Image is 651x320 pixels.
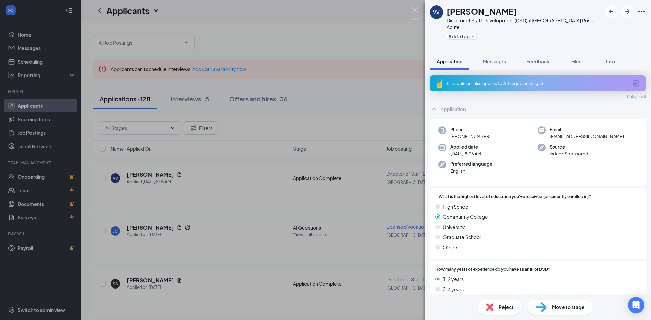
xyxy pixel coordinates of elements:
span: Community College [443,213,488,220]
span: Others [443,243,458,251]
span: Applied date [450,144,481,150]
svg: ArrowLeftNew [607,7,615,16]
span: Application [437,58,462,64]
span: Feedback [526,58,549,64]
button: PlusAdd a tag [447,33,477,40]
span: Preferred language [450,161,492,167]
span: [DATE] 8:06 AM [450,150,481,157]
div: VV [433,9,440,16]
span:  What is the highest level of education you've received (or currently enrolled in)? [435,194,591,200]
span: 2-4 years [443,285,464,293]
span: 1-2 years [443,275,464,283]
span: Graduate School [443,233,481,241]
span: Move to stage [552,303,585,311]
svg: ArrowRight [623,7,631,16]
span: Email [550,126,624,133]
span: Source [550,144,588,150]
div: Director of Staff Development (DSD) at [GEOGRAPHIC_DATA] Post-Acute [447,17,601,30]
span: How many years of experience do you have as an IP or DSD? [435,266,550,273]
svg: ArrowCircle [632,79,640,87]
svg: ChevronUp [430,105,438,113]
span: Messages [483,58,506,64]
span: [PHONE_NUMBER] [450,133,490,140]
span: Collapse all [627,94,646,100]
svg: Ellipses [637,7,646,16]
span: University [443,223,465,231]
span: Reject [499,303,514,311]
span: Info [606,58,615,64]
svg: Plus [471,34,475,38]
span: IndeedSponsored [550,150,588,157]
div: Open Intercom Messenger [628,297,644,313]
span: English [450,168,492,174]
span: High School [443,203,469,210]
span: Phone [450,126,490,133]
div: This applicant also applied to 2 other job posting(s) [446,81,628,86]
button: ArrowLeftNew [605,5,617,18]
span: [EMAIL_ADDRESS][DOMAIN_NAME] [550,133,624,140]
h1: [PERSON_NAME] [447,5,517,17]
button: ArrowRight [621,5,633,18]
span: Files [571,58,581,64]
div: Application [441,106,466,112]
